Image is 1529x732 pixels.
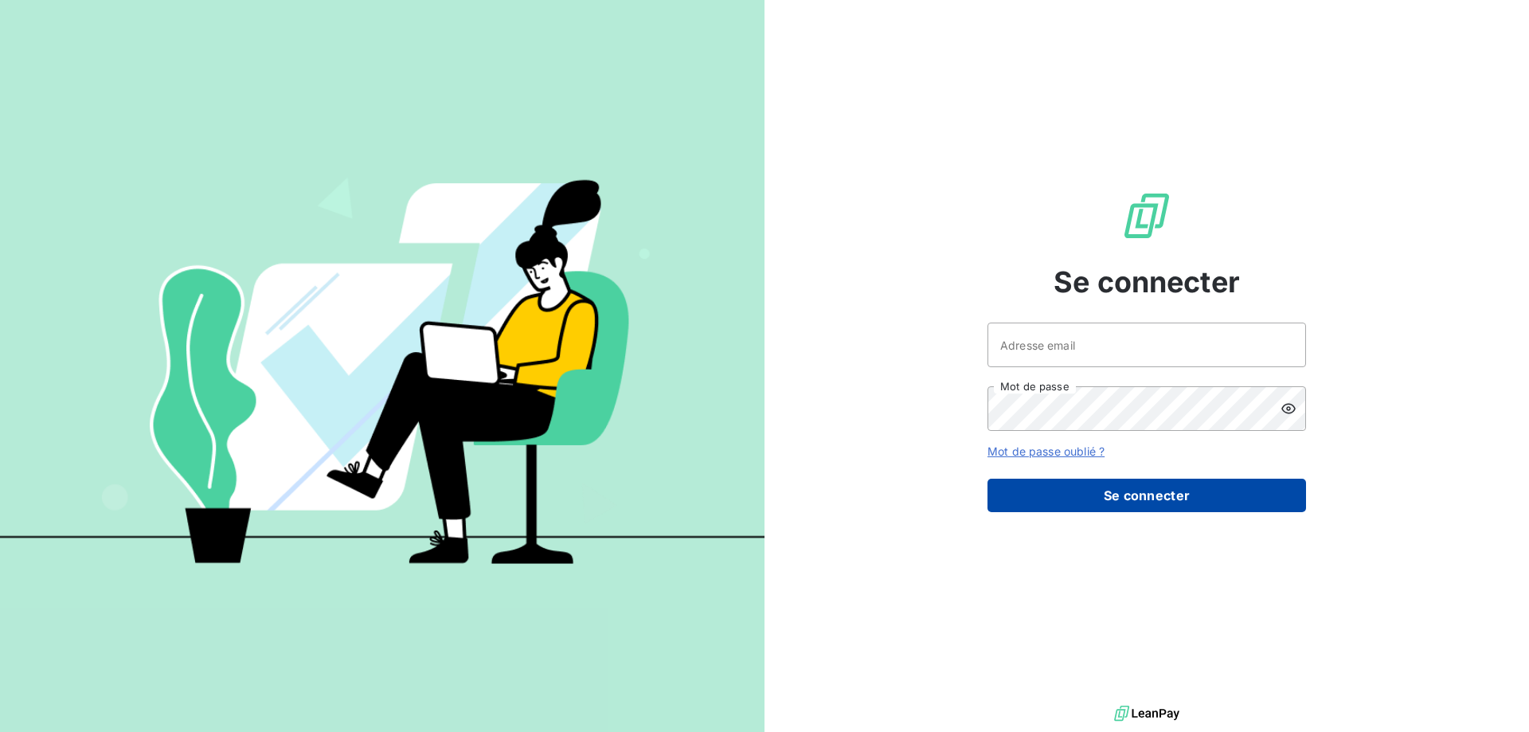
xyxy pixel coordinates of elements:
[1114,702,1179,726] img: logo
[1121,190,1172,241] img: Logo LeanPay
[987,479,1306,512] button: Se connecter
[987,323,1306,367] input: placeholder
[1054,260,1240,303] span: Se connecter
[987,444,1105,458] a: Mot de passe oublié ?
